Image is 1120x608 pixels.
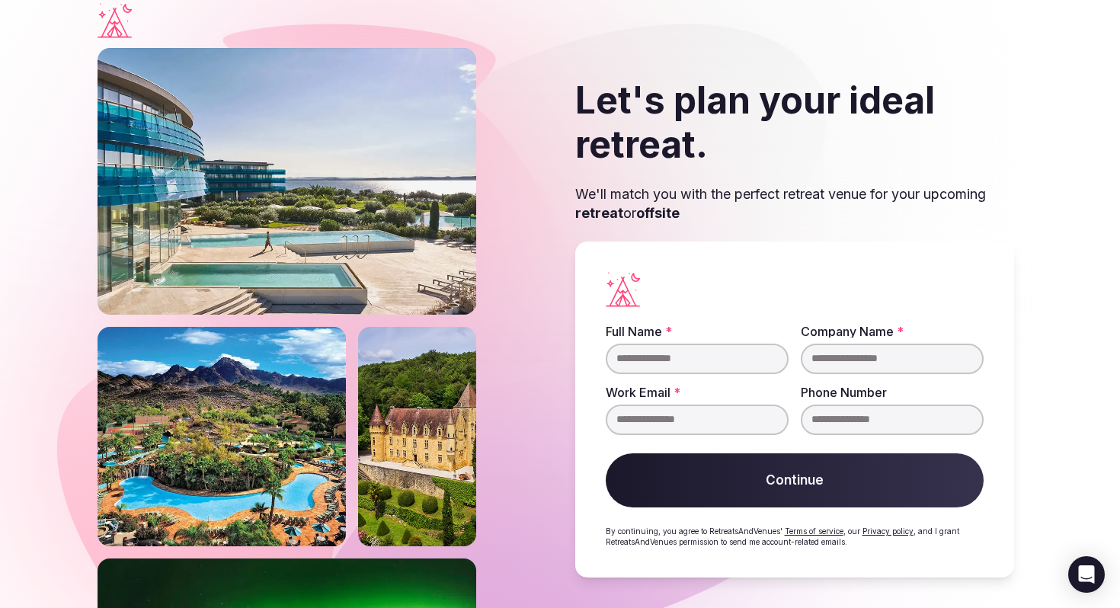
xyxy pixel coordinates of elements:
[606,325,789,338] label: Full Name
[575,184,1014,222] p: We'll match you with the perfect retreat venue for your upcoming or
[606,453,984,508] button: Continue
[358,327,476,546] img: Castle on a slope
[636,205,680,221] strong: offsite
[98,48,476,315] img: Falkensteiner outdoor resort with pools
[862,526,914,536] a: Privacy policy
[98,3,132,38] a: Visit the homepage
[785,526,843,536] a: Terms of service
[1068,556,1105,593] div: Open Intercom Messenger
[606,526,984,547] p: By continuing, you agree to RetreatsAndVenues' , our , and I grant RetreatsAndVenues permission t...
[606,386,789,398] label: Work Email
[575,78,1014,166] h2: Let's plan your ideal retreat.
[575,205,623,221] strong: retreat
[801,325,984,338] label: Company Name
[98,327,346,546] img: Phoenix river ranch resort
[801,386,984,398] label: Phone Number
